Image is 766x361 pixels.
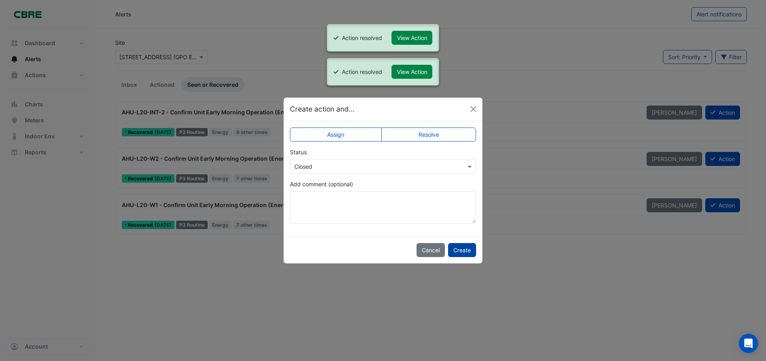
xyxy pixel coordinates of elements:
[467,103,479,115] button: Close
[290,180,353,188] label: Add comment (optional)
[448,243,476,257] button: Create
[342,68,382,76] div: Action resolved
[290,104,355,114] h5: Create action and...
[381,128,476,142] label: Resolve
[290,128,382,142] label: Assign
[342,34,382,42] div: Action resolved
[417,243,445,257] button: Cancel
[392,31,433,45] button: View Action
[290,148,307,156] label: Status
[739,334,758,353] div: Open Intercom Messenger
[392,65,433,79] button: View Action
